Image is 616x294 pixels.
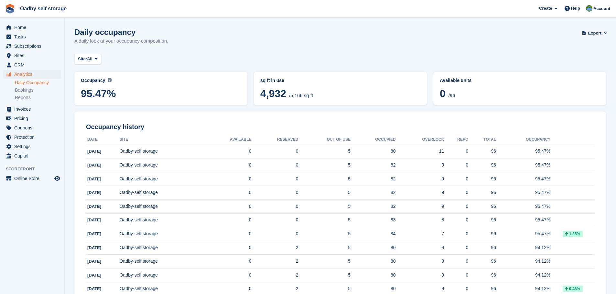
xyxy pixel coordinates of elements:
[468,135,496,145] th: Total
[563,286,583,292] div: 0.48%
[14,51,53,60] span: Sites
[3,32,61,41] a: menu
[396,217,444,223] div: 8
[204,158,251,172] td: 0
[3,133,61,142] a: menu
[468,269,496,282] td: 96
[444,176,468,182] div: 0
[298,186,351,200] td: 5
[593,5,610,12] span: Account
[3,114,61,123] a: menu
[14,23,53,32] span: Home
[15,87,61,93] a: Bookings
[252,213,298,227] td: 0
[14,133,53,142] span: Protection
[120,158,204,172] td: Oadby-self storage
[120,227,204,241] td: Oadby-self storage
[496,186,550,200] td: 95.47%
[298,241,351,255] td: 5
[444,135,468,145] th: Repo
[298,158,351,172] td: 5
[496,145,550,158] td: 95.47%
[396,176,444,182] div: 9
[496,135,550,145] th: Occupancy
[81,77,241,84] abbr: Current percentage of sq ft occupied
[444,272,468,279] div: 0
[396,258,444,265] div: 9
[14,32,53,41] span: Tasks
[3,151,61,160] a: menu
[87,245,101,250] span: [DATE]
[351,176,396,182] div: 82
[468,145,496,158] td: 96
[87,259,101,264] span: [DATE]
[351,258,396,265] div: 80
[468,241,496,255] td: 96
[120,255,204,269] td: Oadby-self storage
[444,148,468,155] div: 0
[298,255,351,269] td: 5
[86,123,595,131] h2: Occupancy history
[15,80,61,86] a: Daily Occupancy
[74,54,101,65] button: Site: All
[444,230,468,237] div: 0
[87,286,101,291] span: [DATE]
[351,272,396,279] div: 80
[252,172,298,186] td: 0
[440,78,471,83] span: Available units
[583,28,606,38] button: Export
[396,230,444,237] div: 7
[3,105,61,114] a: menu
[468,227,496,241] td: 96
[539,5,552,12] span: Create
[351,135,396,145] th: Occupied
[87,204,101,209] span: [DATE]
[14,123,53,132] span: Coupons
[87,177,101,181] span: [DATE]
[14,60,53,69] span: CRM
[120,186,204,200] td: Oadby-self storage
[81,88,241,99] span: 95.47%
[120,172,204,186] td: Oadby-self storage
[252,200,298,214] td: 0
[204,145,251,158] td: 0
[260,88,286,99] span: 4,932
[468,158,496,172] td: 96
[444,203,468,210] div: 0
[444,162,468,168] div: 0
[3,142,61,151] a: menu
[444,244,468,251] div: 0
[86,135,120,145] th: Date
[204,213,251,227] td: 0
[17,3,69,14] a: Oadby self storage
[204,269,251,282] td: 0
[496,227,550,241] td: 95.47%
[3,60,61,69] a: menu
[444,285,468,292] div: 0
[87,218,101,222] span: [DATE]
[396,148,444,155] div: 11
[120,269,204,282] td: Oadby-self storage
[496,213,550,227] td: 95.47%
[78,56,87,62] span: Site:
[3,123,61,132] a: menu
[496,241,550,255] td: 94.12%
[468,172,496,186] td: 96
[204,227,251,241] td: 0
[396,162,444,168] div: 9
[496,269,550,282] td: 94.12%
[74,37,168,45] p: A daily look at your occupancy composition.
[204,241,251,255] td: 0
[351,148,396,155] div: 80
[14,174,53,183] span: Online Store
[252,269,298,282] td: 2
[252,158,298,172] td: 0
[586,5,592,12] img: Sanjeave Nagra
[3,174,61,183] a: menu
[120,135,204,145] th: Site
[14,114,53,123] span: Pricing
[444,217,468,223] div: 0
[3,42,61,51] a: menu
[563,231,583,237] div: 1.35%
[298,145,351,158] td: 5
